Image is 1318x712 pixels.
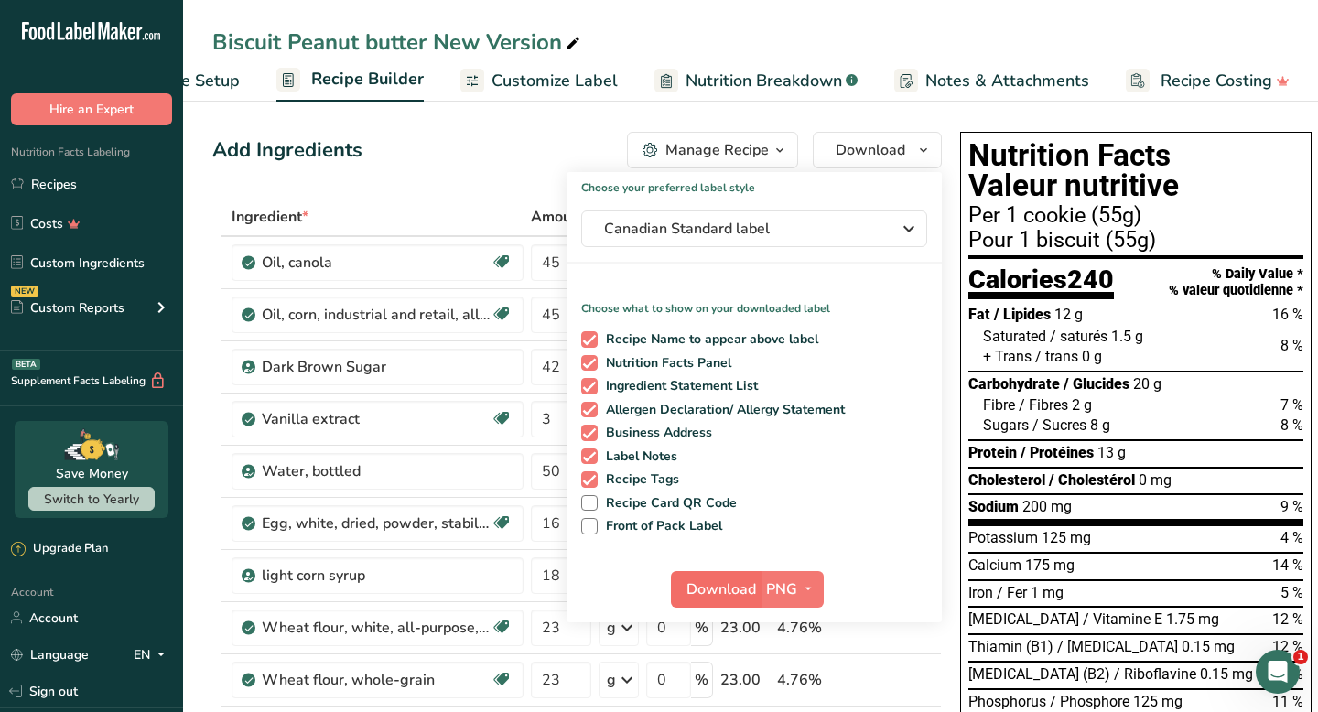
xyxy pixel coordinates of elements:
div: Upgrade Plan [11,540,108,558]
span: 14 % [1272,556,1303,574]
span: Recipe Tags [598,471,680,488]
div: Calories [968,266,1114,300]
div: g [607,669,616,691]
span: 13 g [1097,444,1126,461]
span: Phosphorus [968,693,1046,710]
p: Choose what to show on your downloaded label [567,286,942,317]
button: PNG [761,571,824,608]
div: Manage Recipe [665,139,769,161]
iframe: Intercom live chat [1256,650,1300,694]
span: 1.5 g [1111,328,1143,345]
span: Saturated [983,328,1046,345]
span: Customize Label [492,69,618,93]
span: + Trans [983,348,1032,365]
span: Calcium [968,556,1021,574]
span: Fibre [983,396,1015,414]
div: Biscuit Peanut butter New Version [212,26,584,59]
a: Nutrition Breakdown [654,60,858,102]
button: Canadian Standard label [581,210,927,247]
div: Oil, corn, industrial and retail, all purpose salad or cooking [262,304,491,326]
span: / Cholestérol [1049,471,1135,489]
a: Customize Label [460,60,618,102]
span: Ingredient Statement List [598,378,759,394]
span: Thiamin (B1) [968,638,1053,655]
button: Download [813,132,942,168]
span: 2 g [1072,396,1092,414]
div: Egg, white, dried, powder, stabilized, glucose reduced [262,512,491,534]
div: 4.76% [777,669,855,691]
div: Pour 1 biscuit (55g) [968,230,1303,252]
span: Switch to Yearly [44,491,139,508]
span: Nutrition Breakdown [686,69,842,93]
span: 1 mg [1031,584,1064,601]
span: 20 g [1133,375,1161,393]
span: 4 % [1280,529,1303,546]
span: / Fibres [1019,396,1068,414]
span: / Phosphore [1050,693,1129,710]
span: 12 g [1054,306,1083,323]
span: 8 % [1280,337,1303,354]
span: 240 [1067,264,1114,295]
span: Iron [968,584,993,601]
div: Water, bottled [262,460,491,482]
div: 23.00 [720,617,770,639]
span: [MEDICAL_DATA] [968,610,1079,628]
span: Recipe Card QR Code [598,495,738,512]
span: 7 % [1280,396,1303,414]
span: Canadian Standard label [604,218,879,240]
span: Nutrition Facts Panel [598,355,732,372]
div: EN [134,643,172,665]
span: PNG [766,578,797,600]
span: Recipe Setup [140,69,240,93]
div: g [607,617,616,639]
span: Amount [531,206,591,228]
span: 1 [1293,650,1308,664]
span: 125 mg [1133,693,1183,710]
span: / Vitamine E [1083,610,1162,628]
span: Recipe Name to appear above label [598,331,819,348]
span: Front of Pack Label [598,518,723,534]
span: Recipe Builder [311,67,424,92]
span: 8 % [1280,416,1303,434]
a: Notes & Attachments [894,60,1089,102]
span: Label Notes [598,448,678,465]
span: / Sucres [1032,416,1086,434]
span: / saturés [1050,328,1107,345]
span: Ingredient [232,206,308,228]
span: 200 mg [1022,498,1072,515]
div: 23.00 [720,669,770,691]
span: Cholesterol [968,471,1045,489]
div: Wheat flour, white, all-purpose, enriched, unbleached [262,617,491,639]
span: 12 % [1272,638,1303,655]
div: Wheat flour, whole-grain [262,669,491,691]
a: Recipe Builder [276,59,424,102]
button: Hire an Expert [11,93,172,125]
span: / Fer [997,584,1027,601]
button: Switch to Yearly [28,487,155,511]
span: Carbohydrate [968,375,1060,393]
span: / Glucides [1064,375,1129,393]
div: 4.76% [777,617,855,639]
div: Vanilla extract [262,408,491,430]
a: Recipe Costing [1126,60,1290,102]
div: Add Ingredients [212,135,362,166]
div: Per 1 cookie (55g) [968,205,1303,227]
span: / Lipides [994,306,1051,323]
div: BETA [12,359,40,370]
span: / Protéines [1021,444,1094,461]
div: Oil, canola [262,252,491,274]
span: Fat [968,306,990,323]
span: 175 mg [1025,556,1075,574]
span: 125 mg [1042,529,1091,546]
span: 12 % [1272,610,1303,628]
h1: Nutrition Facts Valeur nutritive [968,140,1303,201]
span: Recipe Costing [1161,69,1272,93]
span: 16 % [1272,306,1303,323]
span: Notes & Attachments [925,69,1089,93]
span: Download [836,139,905,161]
span: 0 g [1082,348,1102,365]
span: 9 % [1280,498,1303,515]
span: Sodium [968,498,1019,515]
span: Download [686,578,756,600]
div: Custom Reports [11,298,124,318]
